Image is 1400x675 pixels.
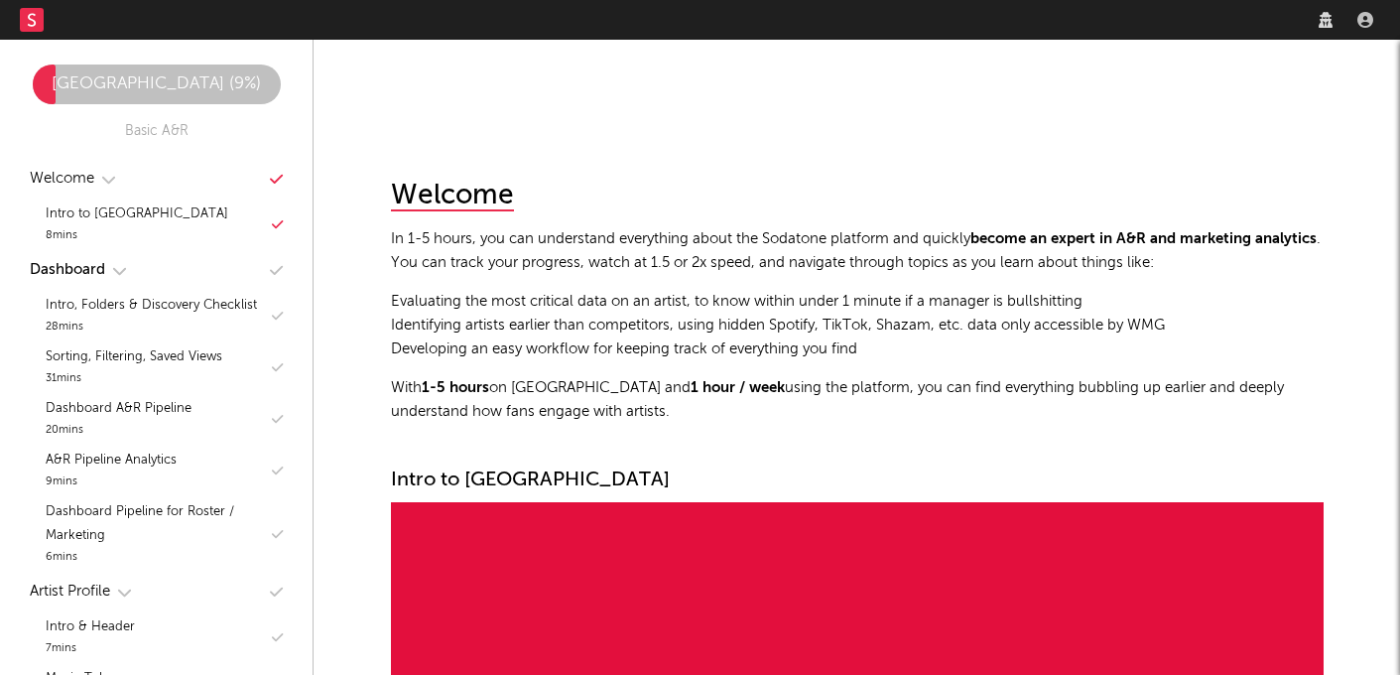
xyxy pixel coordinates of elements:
[30,580,110,604] div: Artist Profile
[46,294,257,318] div: Intro, Folders & Discovery Checklist
[46,202,228,226] div: Intro to [GEOGRAPHIC_DATA]
[46,500,267,548] div: Dashboard Pipeline for Roster / Marketing
[391,182,514,211] div: Welcome
[391,290,1324,314] li: Evaluating the most critical data on an artist, to know within under 1 minute if a manager is bul...
[46,226,228,246] div: 8 mins
[391,337,1324,361] li: Developing an easy workflow for keeping track of everything you find
[391,376,1324,424] p: With on [GEOGRAPHIC_DATA] and using the platform, you can find everything bubbling up earlier and...
[391,469,1324,492] div: Intro to [GEOGRAPHIC_DATA]
[46,369,222,389] div: 31 mins
[422,380,489,395] strong: 1-5 hours
[125,119,189,143] div: Basic A&R
[46,472,177,492] div: 9 mins
[30,167,94,191] div: Welcome
[46,615,135,639] div: Intro & Header
[46,318,257,337] div: 28 mins
[46,449,177,472] div: A&R Pipeline Analytics
[46,421,191,441] div: 20 mins
[46,639,135,659] div: 7 mins
[391,314,1324,337] li: Identifying artists earlier than competitors, using hidden Spotify, TikTok, Shazam, etc. data onl...
[30,258,105,282] div: Dashboard
[46,345,222,369] div: Sorting, Filtering, Saved Views
[46,397,191,421] div: Dashboard A&R Pipeline
[46,548,267,568] div: 6 mins
[33,72,281,96] div: [GEOGRAPHIC_DATA] ( 9 %)
[970,231,1317,246] strong: become an expert in A&R and marketing analytics
[391,227,1324,275] p: In 1-5 hours, you can understand everything about the Sodatone platform and quickly . You can tra...
[691,380,785,395] strong: 1 hour / week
